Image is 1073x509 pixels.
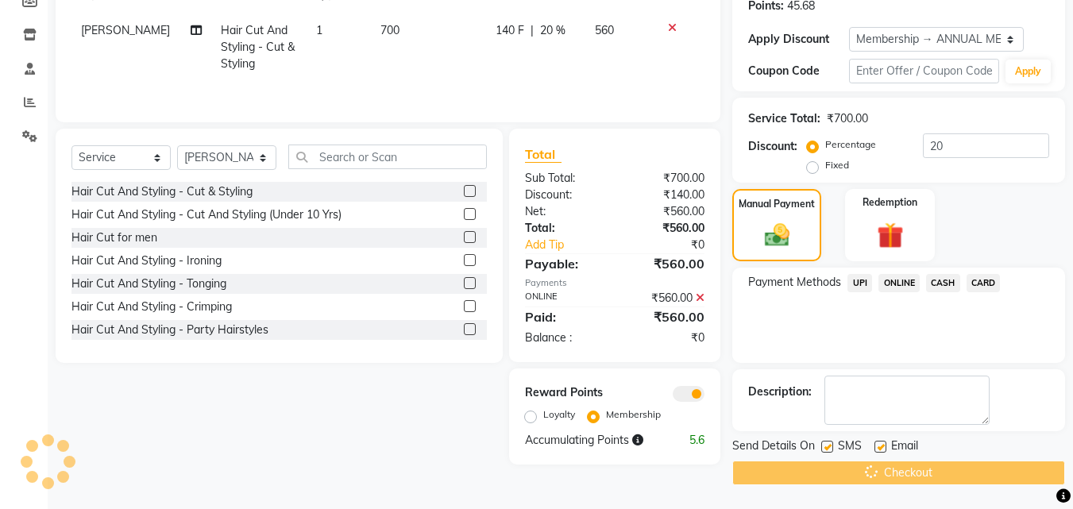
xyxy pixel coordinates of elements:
a: Add Tip [513,237,631,253]
div: ₹0 [615,330,716,346]
div: ₹0 [632,237,717,253]
input: Search or Scan [288,145,487,169]
input: Enter Offer / Coupon Code [849,59,999,83]
div: ₹700.00 [615,170,716,187]
span: 700 [380,23,399,37]
label: Manual Payment [739,197,815,211]
span: Email [891,438,918,457]
div: Reward Points [513,384,615,402]
label: Membership [606,407,661,422]
div: Apply Discount [748,31,848,48]
div: ₹560.00 [615,203,716,220]
label: Loyalty [543,407,575,422]
div: Hair Cut And Styling - Crimping [71,299,232,315]
span: 1 [316,23,322,37]
span: SMS [838,438,862,457]
span: CARD [967,274,1001,292]
div: Hair Cut And Styling - Cut And Styling (Under 10 Yrs) [71,206,342,223]
img: _gift.svg [869,219,912,252]
div: Payable: [513,254,615,273]
div: Service Total: [748,110,820,127]
span: Hair Cut And Styling - Cut & Styling [221,23,295,71]
div: 5.6 [666,432,716,449]
div: ₹560.00 [615,307,716,326]
div: ₹700.00 [827,110,868,127]
div: Payments [525,276,704,290]
img: _cash.svg [757,221,797,249]
div: ONLINE [513,290,615,307]
span: ONLINE [878,274,920,292]
span: Total [525,146,562,163]
div: Net: [513,203,615,220]
div: Discount: [748,138,797,155]
div: Discount: [513,187,615,203]
span: Send Details On [732,438,815,457]
div: ₹140.00 [615,187,716,203]
div: Coupon Code [748,63,848,79]
span: UPI [847,274,872,292]
div: Hair Cut And Styling - Tonging [71,276,226,292]
div: ₹560.00 [615,290,716,307]
span: Payment Methods [748,274,841,291]
div: ₹560.00 [615,220,716,237]
div: Hair Cut And Styling - Cut & Styling [71,183,253,200]
div: Hair Cut for men [71,229,157,246]
div: Paid: [513,307,615,326]
label: Percentage [825,137,876,152]
span: 20 % [540,22,565,39]
div: Hair Cut And Styling - Party Hairstyles [71,322,268,338]
span: CASH [926,274,960,292]
div: Sub Total: [513,170,615,187]
div: Balance : [513,330,615,346]
div: Hair Cut And Styling - Ironing [71,253,222,269]
button: Apply [1005,60,1051,83]
div: Total: [513,220,615,237]
div: Accumulating Points [513,432,666,449]
span: | [531,22,534,39]
span: 140 F [496,22,524,39]
span: [PERSON_NAME] [81,23,170,37]
div: Description: [748,384,812,400]
label: Fixed [825,158,849,172]
div: ₹560.00 [615,254,716,273]
label: Redemption [863,195,917,210]
span: 560 [595,23,614,37]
